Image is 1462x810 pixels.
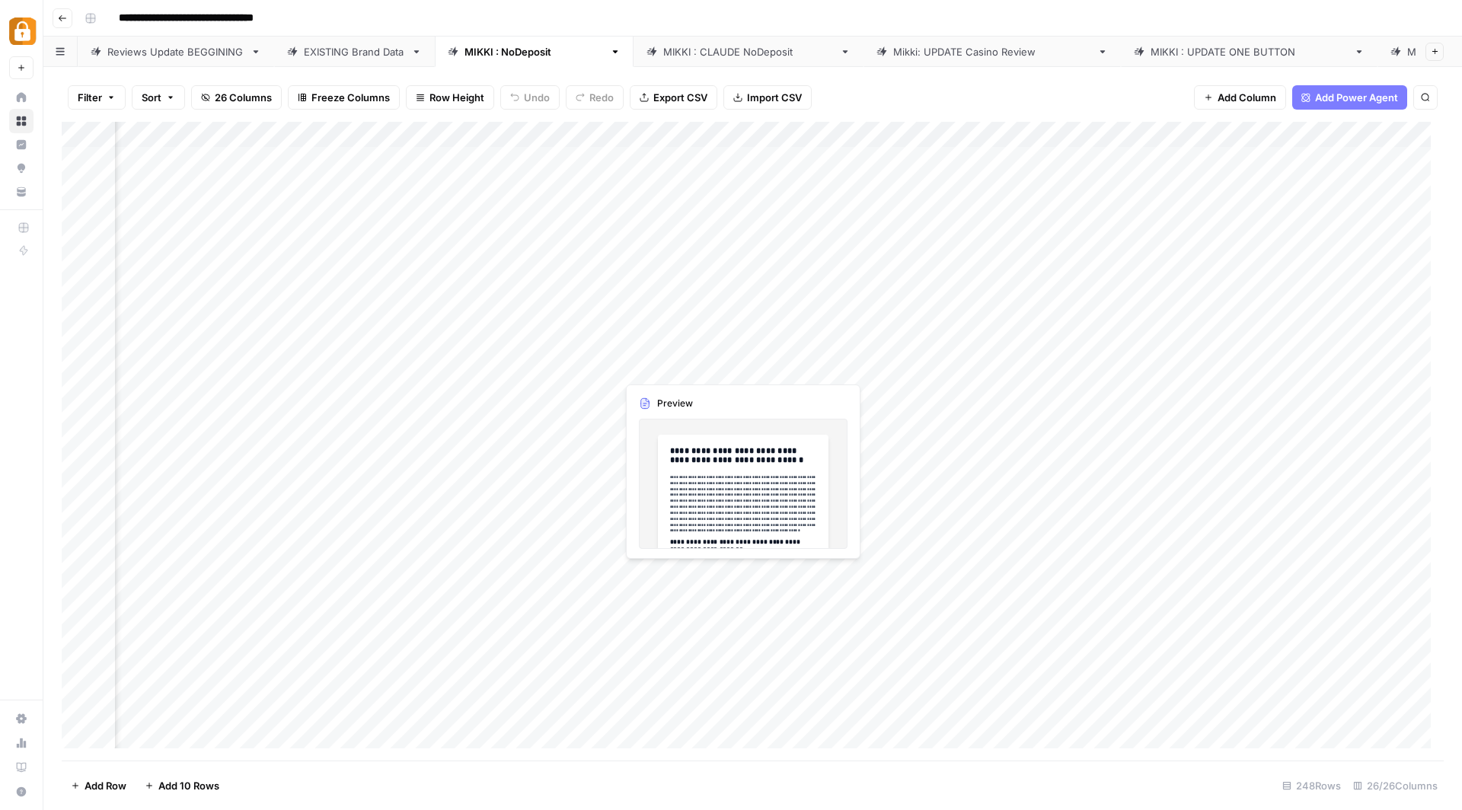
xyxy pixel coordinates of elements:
[68,85,126,110] button: Filter
[406,85,494,110] button: Row Height
[9,731,34,755] a: Usage
[630,85,717,110] button: Export CSV
[663,44,834,59] div: [PERSON_NAME] : [PERSON_NAME]
[142,90,161,105] span: Sort
[9,109,34,133] a: Browse
[78,90,102,105] span: Filter
[863,37,1121,67] a: [PERSON_NAME]: UPDATE Casino Review
[274,37,435,67] a: EXISTING Brand Data
[136,773,228,798] button: Add 10 Rows
[9,18,37,45] img: Adzz Logo
[9,132,34,157] a: Insights
[9,780,34,804] button: Help + Support
[1315,90,1398,105] span: Add Power Agent
[524,90,550,105] span: Undo
[429,90,484,105] span: Row Height
[9,180,34,204] a: Your Data
[589,90,614,105] span: Redo
[500,85,560,110] button: Undo
[1194,85,1286,110] button: Add Column
[9,755,34,780] a: Learning Hub
[634,37,863,67] a: [PERSON_NAME] : [PERSON_NAME]
[435,37,634,67] a: [PERSON_NAME] : NoDeposit
[1276,773,1347,798] div: 248 Rows
[9,12,34,50] button: Workspace: Adzz
[747,90,802,105] span: Import CSV
[1347,773,1444,798] div: 26/26 Columns
[62,773,136,798] button: Add Row
[723,85,812,110] button: Import CSV
[9,156,34,180] a: Opportunities
[893,44,1091,59] div: [PERSON_NAME]: UPDATE Casino Review
[107,44,244,59] div: Reviews Update BEGGINING
[566,85,624,110] button: Redo
[85,778,126,793] span: Add Row
[311,90,390,105] span: Freeze Columns
[288,85,400,110] button: Freeze Columns
[1121,37,1377,67] a: [PERSON_NAME] : UPDATE ONE BUTTON
[158,778,219,793] span: Add 10 Rows
[1292,85,1407,110] button: Add Power Agent
[9,85,34,110] a: Home
[132,85,185,110] button: Sort
[1218,90,1276,105] span: Add Column
[304,44,405,59] div: EXISTING Brand Data
[78,37,274,67] a: Reviews Update BEGGINING
[1151,44,1348,59] div: [PERSON_NAME] : UPDATE ONE BUTTON
[215,90,272,105] span: 26 Columns
[191,85,282,110] button: 26 Columns
[9,706,34,731] a: Settings
[464,44,604,59] div: [PERSON_NAME] : NoDeposit
[653,90,707,105] span: Export CSV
